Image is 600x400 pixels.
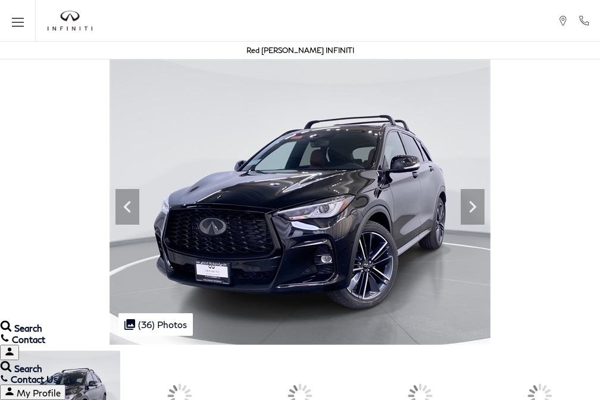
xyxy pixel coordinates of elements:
[14,363,42,374] span: Search
[14,323,42,333] span: Search
[48,11,92,31] img: INFINITI
[246,46,354,55] a: Red [PERSON_NAME] INFINITI
[11,374,58,385] span: Contact Us
[118,313,193,336] div: (36) Photos
[48,11,92,31] a: infiniti
[110,59,490,345] img: New 2025 BLACK OBSIDIAN INFINITI SPORT AWD image 1
[12,334,45,345] span: Contact
[17,388,61,398] span: My Profile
